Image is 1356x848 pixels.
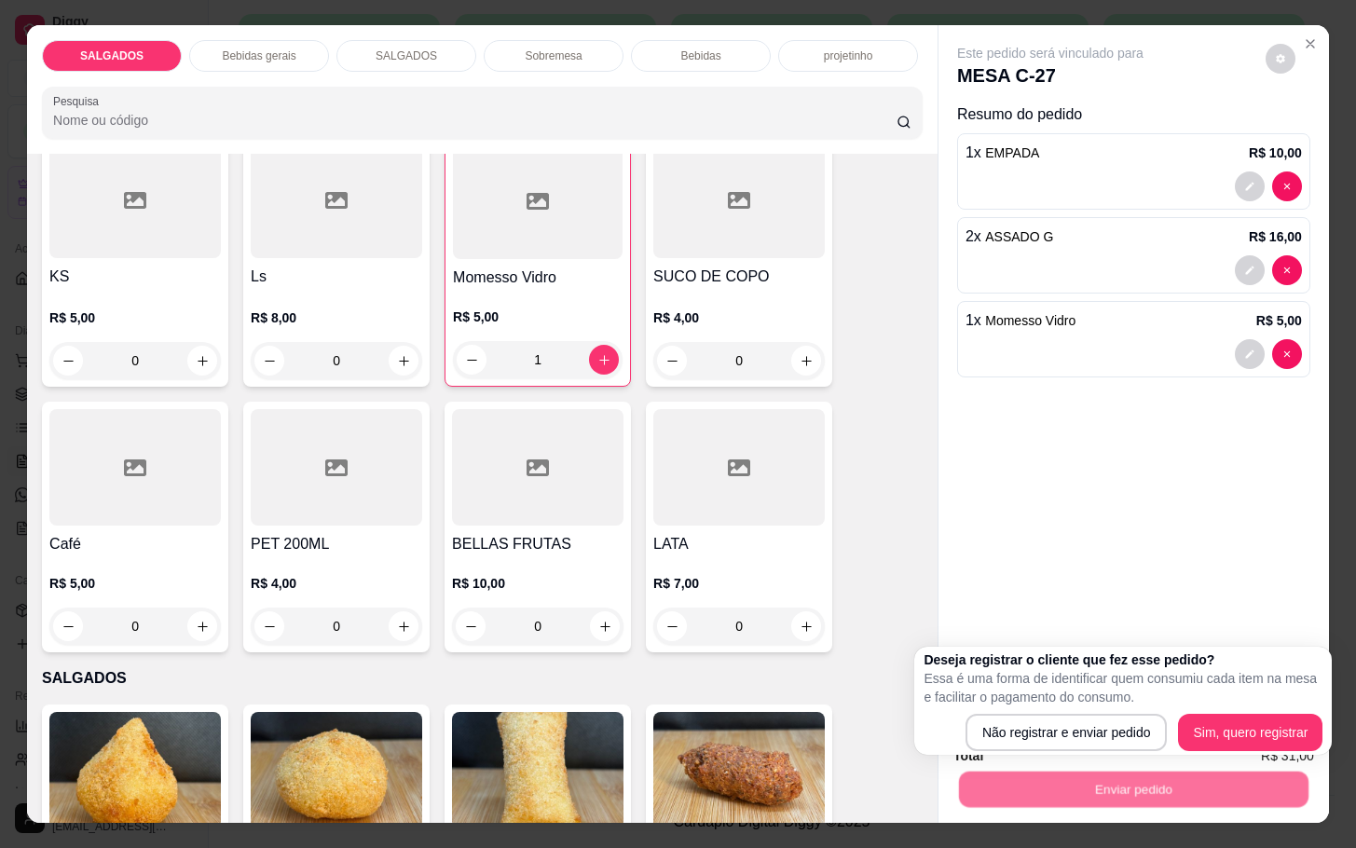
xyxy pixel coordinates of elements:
[924,669,1322,706] p: Essa é uma forma de identificar quem consumiu cada item na mesa e facilitar o pagamento do consumo.
[453,267,623,289] h4: Momesso Vidro
[53,111,897,130] input: Pesquisa
[1235,255,1265,285] button: decrease-product-quantity
[924,650,1322,669] h2: Deseja registrar o cliente que fez esse pedido?
[456,611,486,641] button: decrease-product-quantity
[1272,255,1302,285] button: decrease-product-quantity
[254,346,284,376] button: decrease-product-quantity
[1256,311,1302,330] p: R$ 5,00
[985,313,1075,328] span: Momesso Vidro
[389,611,418,641] button: increase-product-quantity
[1235,171,1265,201] button: decrease-product-quantity
[966,309,1075,332] p: 1 x
[957,44,1144,62] p: Este pedido será vinculado para
[791,346,821,376] button: increase-product-quantity
[457,345,486,375] button: decrease-product-quantity
[80,48,144,63] p: SALGADOS
[985,229,1053,244] span: ASSADO G
[251,266,422,288] h4: Ls
[957,62,1144,89] p: MESA C-27
[957,103,1310,126] p: Resumo do pedido
[251,574,422,593] p: R$ 4,00
[49,308,221,327] p: R$ 5,00
[49,574,221,593] p: R$ 5,00
[824,48,873,63] p: projetinho
[376,48,437,63] p: SALGADOS
[452,712,623,828] img: product-image
[959,771,1308,807] button: Enviar pedido
[49,712,221,828] img: product-image
[1261,745,1314,766] span: R$ 31,00
[1235,339,1265,369] button: decrease-product-quantity
[966,226,1054,248] p: 2 x
[187,346,217,376] button: increase-product-quantity
[653,308,825,327] p: R$ 4,00
[653,533,825,555] h4: LATA
[966,142,1039,164] p: 1 x
[1272,339,1302,369] button: decrease-product-quantity
[254,611,284,641] button: decrease-product-quantity
[1249,144,1302,162] p: R$ 10,00
[590,611,620,641] button: increase-product-quantity
[653,266,825,288] h4: SUCO DE COPO
[452,574,623,593] p: R$ 10,00
[251,712,422,828] img: product-image
[791,611,821,641] button: increase-product-quantity
[653,712,825,828] img: product-image
[251,308,422,327] p: R$ 8,00
[222,48,295,63] p: Bebidas gerais
[1295,29,1325,59] button: Close
[389,346,418,376] button: increase-product-quantity
[42,667,923,690] p: SALGADOS
[453,308,623,326] p: R$ 5,00
[953,748,983,763] strong: Total
[985,145,1039,160] span: EMPADA
[680,48,720,63] p: Bebidas
[1249,227,1302,246] p: R$ 16,00
[525,48,582,63] p: Sobremesa
[1272,171,1302,201] button: decrease-product-quantity
[1178,714,1322,751] button: Sim, quero registrar
[966,714,1168,751] button: Não registrar e enviar pedido
[1266,44,1295,74] button: decrease-product-quantity
[657,346,687,376] button: decrease-product-quantity
[49,266,221,288] h4: KS
[589,345,619,375] button: increase-product-quantity
[49,533,221,555] h4: Café
[53,93,105,109] label: Pesquisa
[53,346,83,376] button: decrease-product-quantity
[251,533,422,555] h4: PET 200ML
[653,574,825,593] p: R$ 7,00
[452,533,623,555] h4: BELLAS FRUTAS
[657,611,687,641] button: decrease-product-quantity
